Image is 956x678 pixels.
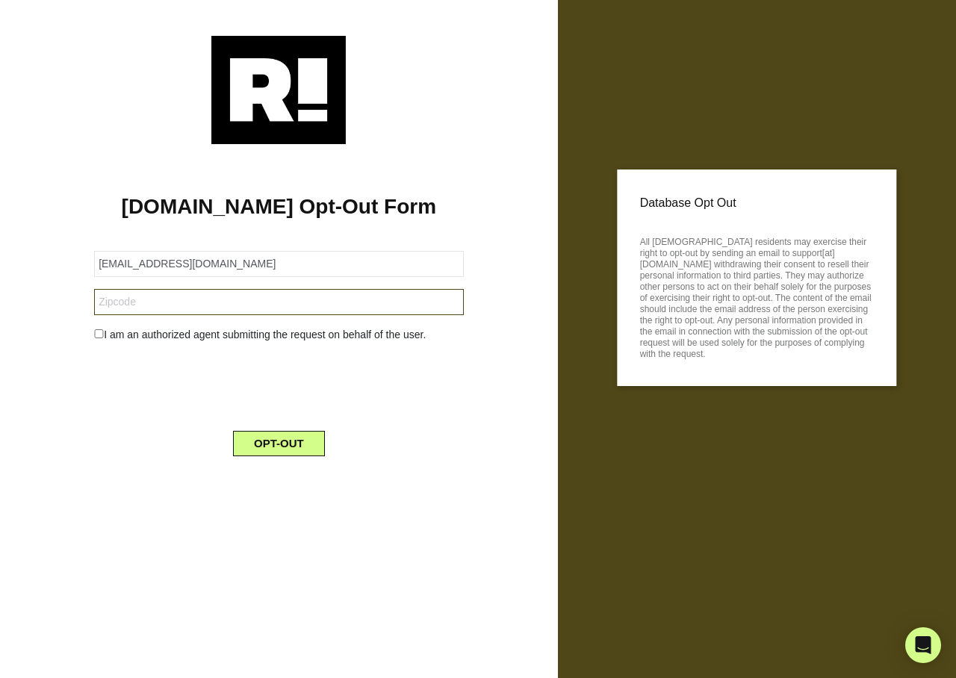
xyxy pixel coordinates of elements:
[83,327,474,343] div: I am an authorized agent submitting the request on behalf of the user.
[233,431,325,456] button: OPT-OUT
[905,627,941,663] div: Open Intercom Messenger
[165,355,392,413] iframe: reCAPTCHA
[94,251,463,277] input: Email Address
[211,36,346,144] img: Retention.com
[22,194,536,220] h1: [DOMAIN_NAME] Opt-Out Form
[94,289,463,315] input: Zipcode
[640,232,874,360] p: All [DEMOGRAPHIC_DATA] residents may exercise their right to opt-out by sending an email to suppo...
[640,192,874,214] p: Database Opt Out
